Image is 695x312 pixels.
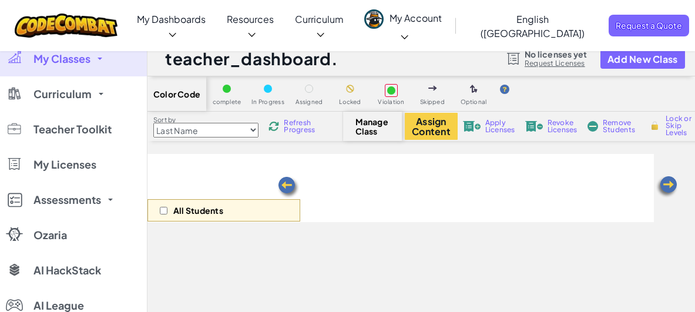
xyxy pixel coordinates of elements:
[405,113,458,140] button: Assign Content
[284,3,354,49] a: Curriculum
[655,175,679,199] img: Arrow_Left.png
[295,13,344,25] span: Curriculum
[284,119,320,133] span: Refresh Progress
[390,12,442,42] span: My Account
[378,99,404,105] span: Violation
[500,85,509,94] img: IconHint.svg
[525,49,587,59] span: No licenses yet
[33,265,101,276] span: AI HackStack
[600,49,685,69] button: Add New Class
[364,9,384,29] img: avatar
[525,121,543,132] img: IconLicenseRevoke.svg
[227,13,274,25] span: Resources
[153,89,200,99] span: Color Code
[173,206,223,215] p: All Students
[33,53,90,64] span: My Classes
[216,3,284,49] a: Resources
[603,119,638,133] span: Remove Students
[470,85,478,94] img: IconOptionalLevel.svg
[165,48,338,70] h1: teacher_dashboard.
[213,99,241,105] span: complete
[485,119,515,133] span: Apply Licenses
[251,99,284,105] span: In Progress
[296,99,323,105] span: Assigned
[33,230,67,240] span: Ozaria
[153,115,258,125] label: Sort by
[463,121,481,132] img: IconLicenseApply.svg
[33,124,112,135] span: Teacher Toolkit
[548,119,578,133] span: Revoke Licenses
[33,194,101,205] span: Assessments
[525,59,587,68] a: Request Licenses
[459,3,606,49] a: English ([GEOGRAPHIC_DATA])
[33,89,92,99] span: Curriculum
[420,99,445,105] span: Skipped
[15,14,117,38] img: CodeCombat logo
[137,13,206,25] span: My Dashboards
[339,99,361,105] span: Locked
[428,86,437,90] img: IconSkippedLevel.svg
[609,15,689,36] a: Request a Quote
[587,121,598,132] img: IconRemoveStudents.svg
[33,300,84,311] span: AI League
[481,13,585,39] span: English ([GEOGRAPHIC_DATA])
[126,3,216,49] a: My Dashboards
[649,120,661,131] img: IconLock.svg
[461,99,487,105] span: Optional
[268,121,279,132] img: IconReload.svg
[33,159,96,170] span: My Licenses
[277,176,300,199] img: Arrow_Left.png
[355,117,390,136] span: Manage Class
